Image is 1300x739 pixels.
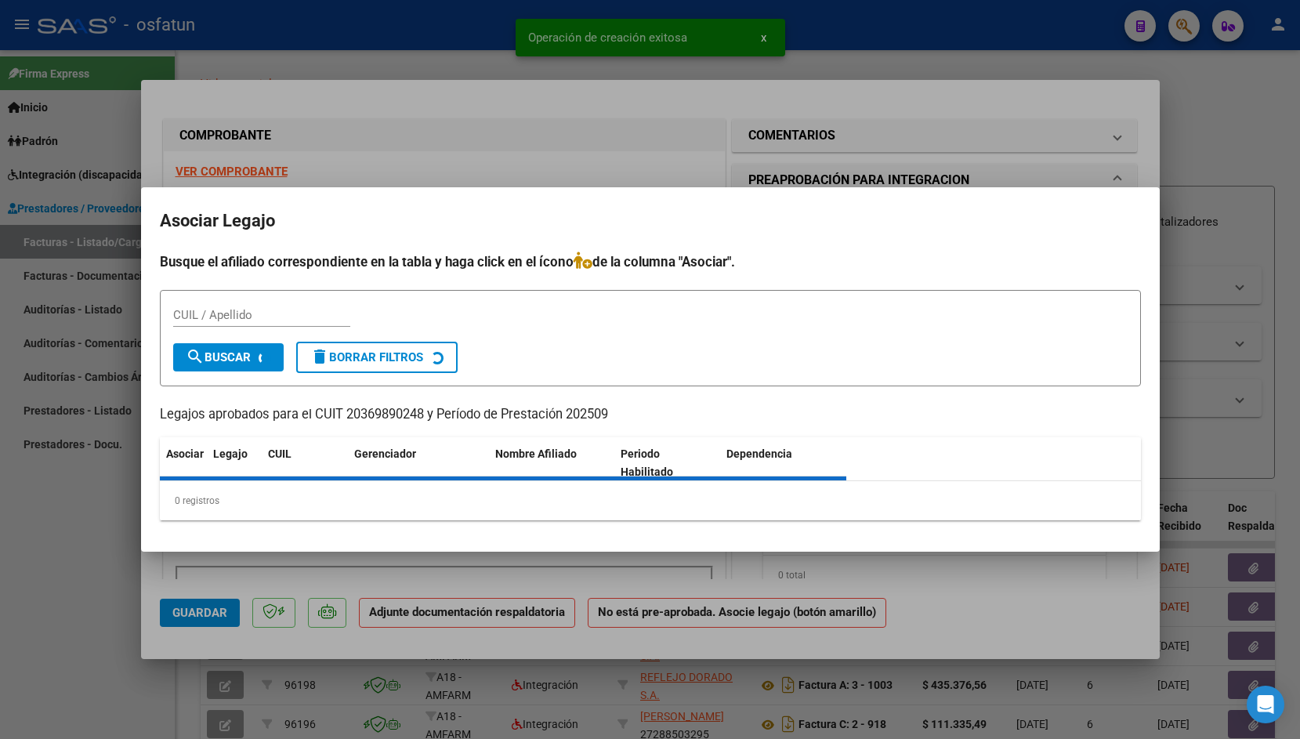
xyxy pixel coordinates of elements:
[262,437,348,489] datatable-header-cell: CUIL
[489,437,615,489] datatable-header-cell: Nombre Afiliado
[160,206,1141,236] h2: Asociar Legajo
[186,347,205,366] mat-icon: search
[186,350,251,364] span: Buscar
[268,447,292,460] span: CUIL
[720,437,846,489] datatable-header-cell: Dependencia
[160,252,1141,272] h4: Busque el afiliado correspondiente en la tabla y haga click en el ícono de la columna "Asociar".
[1247,686,1284,723] div: Open Intercom Messenger
[614,437,720,489] datatable-header-cell: Periodo Habilitado
[160,481,1141,520] div: 0 registros
[726,447,792,460] span: Dependencia
[348,437,489,489] datatable-header-cell: Gerenciador
[495,447,577,460] span: Nombre Afiliado
[213,447,248,460] span: Legajo
[160,437,207,489] datatable-header-cell: Asociar
[354,447,416,460] span: Gerenciador
[310,350,423,364] span: Borrar Filtros
[621,447,673,478] span: Periodo Habilitado
[166,447,204,460] span: Asociar
[173,343,284,371] button: Buscar
[207,437,262,489] datatable-header-cell: Legajo
[310,347,329,366] mat-icon: delete
[160,405,1141,425] p: Legajos aprobados para el CUIT 20369890248 y Período de Prestación 202509
[296,342,458,373] button: Borrar Filtros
